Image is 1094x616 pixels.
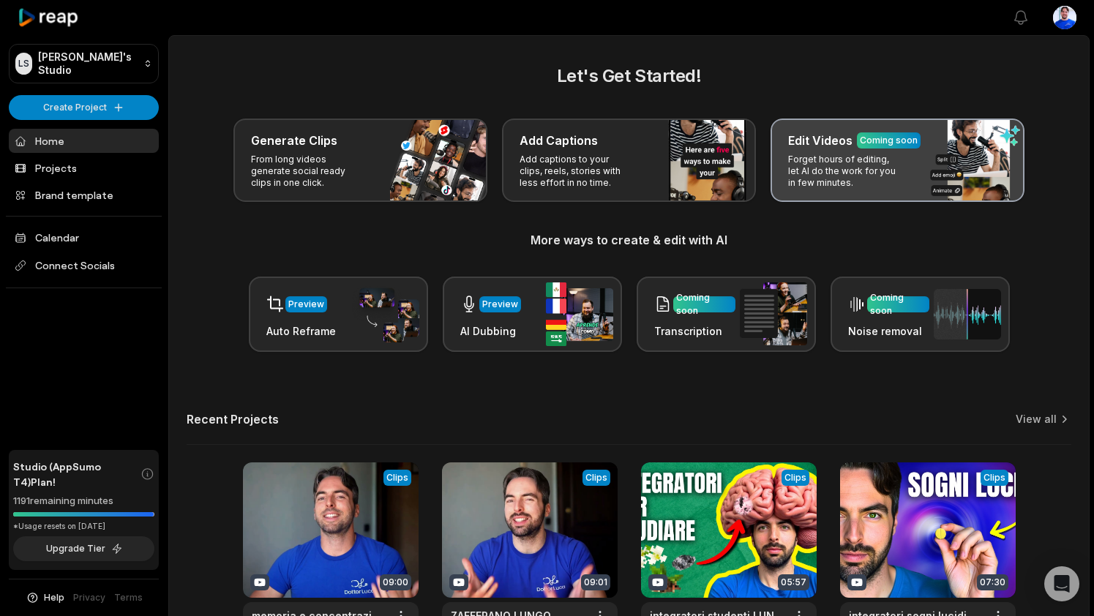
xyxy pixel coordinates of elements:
div: 1191 remaining minutes [13,494,154,508]
div: Preview [482,298,518,311]
a: Brand template [9,183,159,207]
div: Open Intercom Messenger [1044,566,1079,601]
p: Forget hours of editing, let AI do the work for you in few minutes. [788,154,902,189]
h3: Noise removal [848,323,929,339]
button: Help [26,591,64,604]
button: Upgrade Tier [13,536,154,561]
a: Terms [114,591,143,604]
h3: Transcription [654,323,735,339]
h3: Auto Reframe [266,323,336,339]
span: Help [44,591,64,604]
div: LS [15,53,32,75]
a: Privacy [73,591,105,604]
p: Add captions to your clips, reels, stories with less effort in no time. [520,154,633,189]
div: Coming soon [676,291,733,318]
h2: Let's Get Started! [187,63,1071,89]
h3: More ways to create & edit with AI [187,231,1071,249]
div: Coming soon [870,291,926,318]
a: Home [9,129,159,153]
img: noise_removal.png [934,289,1001,339]
h2: Recent Projects [187,412,279,427]
div: *Usage resets on [DATE] [13,521,154,532]
a: Projects [9,156,159,180]
button: Create Project [9,95,159,120]
h3: Generate Clips [251,132,337,149]
span: Studio (AppSumo T4) Plan! [13,459,141,489]
img: auto_reframe.png [352,286,419,343]
div: Coming soon [860,134,918,147]
p: [PERSON_NAME]'s Studio [38,50,138,77]
h3: Edit Videos [788,132,853,149]
h3: Add Captions [520,132,598,149]
img: transcription.png [740,282,807,345]
div: Preview [288,298,324,311]
img: ai_dubbing.png [546,282,613,346]
h3: AI Dubbing [460,323,521,339]
p: From long videos generate social ready clips in one click. [251,154,364,189]
a: Calendar [9,225,159,249]
span: Connect Socials [9,252,159,279]
a: View all [1016,412,1057,427]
